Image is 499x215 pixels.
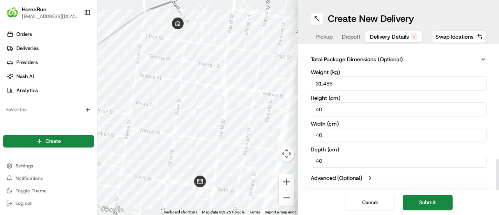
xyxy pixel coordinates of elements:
button: Toggle Theme [3,185,94,196]
label: Weight ( kg ) [311,69,487,75]
span: Analytics [16,87,38,94]
a: Providers [3,56,97,69]
span: Delivery Details [370,33,409,41]
a: Orders [3,28,97,41]
button: Submit [403,195,453,210]
input: Enter depth [311,154,487,168]
button: Advanced (Optional) [311,174,487,182]
span: Swap locations [435,33,474,41]
span: Log out [16,200,32,206]
label: Height ( cm ) [311,95,487,101]
button: HomeRunHomeRun[EMAIL_ADDRESS][DOMAIN_NAME] [3,3,81,22]
span: Nash AI [16,73,34,80]
label: Depth ( cm ) [311,147,487,152]
a: Report a map error [265,210,296,214]
span: Map data ©2025 Google [202,210,244,214]
label: Advanced (Optional) [311,174,362,182]
label: Total Package Dimensions (Optional) [311,55,403,63]
input: Enter weight [311,76,487,91]
span: Pickup [316,33,333,41]
span: Notifications [16,175,43,181]
button: Map camera controls [279,146,294,162]
span: Dropoff [342,33,361,41]
span: Toggle Theme [16,188,47,194]
img: HomeRun [6,6,19,19]
button: Log out [3,198,94,209]
button: Notifications [3,173,94,184]
button: Total Package Dimensions (Optional) [311,55,487,63]
a: Terms [249,210,260,214]
button: Create [3,135,94,147]
img: Google [99,205,125,215]
input: Enter height [311,102,487,116]
button: Swap locations [432,30,487,43]
a: Nash AI [3,70,97,83]
input: Enter width [311,128,487,142]
span: Providers [16,59,38,66]
button: [EMAIL_ADDRESS][DOMAIN_NAME] [22,13,78,20]
button: HomeRun [22,5,46,13]
h1: Create New Delivery [328,12,414,25]
a: Deliveries [3,42,97,55]
span: Deliveries [16,45,39,52]
button: Zoom in [279,174,294,190]
span: Settings [16,163,33,169]
button: Settings [3,160,94,171]
span: Orders [16,31,32,38]
button: Zoom out [279,190,294,206]
a: Analytics [3,84,97,97]
div: Favorites [3,103,94,116]
button: Keyboard shortcuts [164,210,197,215]
button: Cancel [345,195,395,210]
a: Open this area in Google Maps (opens a new window) [99,205,125,215]
label: Width ( cm ) [311,121,487,126]
span: Create [46,138,61,145]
